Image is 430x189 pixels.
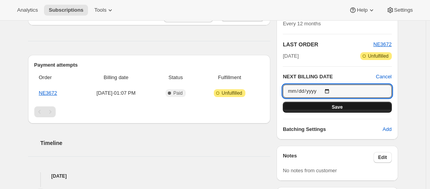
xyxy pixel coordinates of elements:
[378,123,396,136] button: Add
[80,89,152,97] span: [DATE] · 01:07 PM
[200,74,260,81] span: Fulfillment
[332,104,343,110] span: Save
[344,5,380,16] button: Help
[80,74,152,81] span: Billing date
[156,74,195,81] span: Status
[222,90,242,96] span: Unfulfilled
[376,73,391,81] button: Cancel
[357,7,367,13] span: Help
[90,5,119,16] button: Tools
[173,90,183,96] span: Paid
[283,73,376,81] h2: NEXT BILLING DATE
[374,41,392,47] a: NE3672
[374,41,392,48] button: NE3672
[34,69,78,86] th: Order
[44,5,88,16] button: Subscriptions
[12,5,42,16] button: Analytics
[394,7,413,13] span: Settings
[283,125,382,133] h6: Batching Settings
[378,154,387,161] span: Edit
[283,21,321,26] span: Every 12 months
[41,139,271,147] h2: Timeline
[382,5,418,16] button: Settings
[283,52,299,60] span: [DATE]
[368,53,389,59] span: Unfulfilled
[17,7,38,13] span: Analytics
[94,7,106,13] span: Tools
[283,152,374,163] h3: Notes
[34,106,264,117] nav: Pagination
[34,61,264,69] h2: Payment attempts
[382,125,391,133] span: Add
[283,168,337,173] span: No notes from customer
[28,172,271,180] h4: [DATE]
[39,90,57,96] a: NE3672
[283,41,373,48] h2: LAST ORDER
[374,152,392,163] button: Edit
[283,102,391,113] button: Save
[49,7,83,13] span: Subscriptions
